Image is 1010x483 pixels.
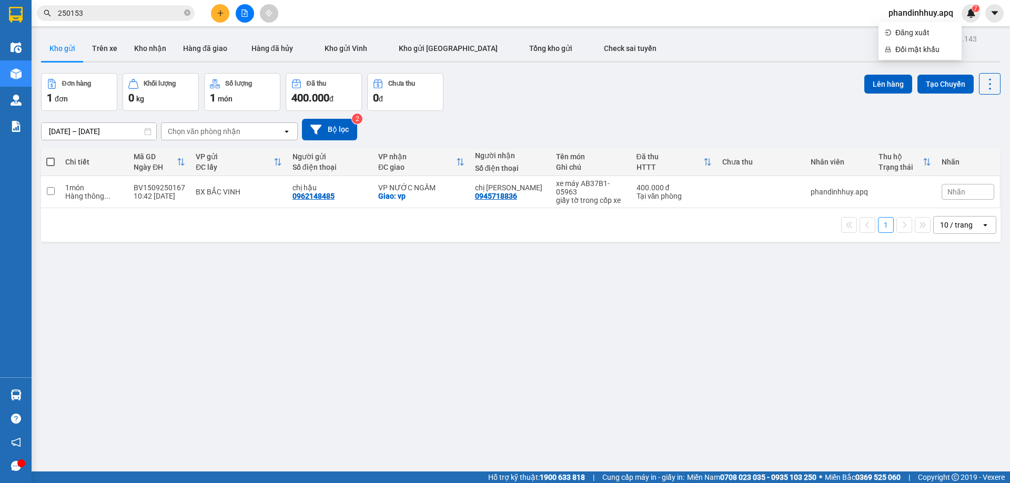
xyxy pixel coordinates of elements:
div: VP gửi [196,152,274,161]
strong: 0369 525 060 [855,473,901,481]
span: notification [11,437,21,447]
img: warehouse-icon [11,68,22,79]
span: login [885,29,891,36]
span: ⚪️ [819,475,822,479]
div: phandinhhuy.apq [811,188,868,196]
button: plus [211,4,229,23]
span: Check sai tuyến [604,44,656,53]
button: Đơn hàng1đơn [41,73,117,111]
span: phandinhhuy.apq [880,6,962,19]
button: 1 [878,217,894,233]
div: chị hiếu [475,183,546,192]
span: Miền Nam [687,471,816,483]
strong: 1900 633 818 [540,473,585,481]
button: Hàng đã giao [175,36,236,61]
div: Tại văn phòng [637,192,712,200]
div: ĐC giao [378,163,456,171]
div: 1 món [65,183,123,192]
span: plus [217,9,224,17]
span: Nhãn [947,188,965,196]
button: Chưa thu0đ [367,73,443,111]
div: VP NƯỚC NGẦM [378,183,464,192]
span: aim [265,9,272,17]
div: Tên món [556,152,626,161]
img: warehouse-icon [11,42,22,53]
th: Toggle SortBy [873,148,936,176]
span: Tổng kho gửi [529,44,572,53]
button: file-add [236,4,254,23]
div: Số điện thoại [475,164,546,172]
button: Kho gửi [41,36,84,61]
div: Trạng thái [878,163,923,171]
span: 1 [47,91,53,104]
button: Đã thu400.000đ [286,73,362,111]
div: xe máy AB37B1-05963 [556,179,626,196]
span: Kho gửi [GEOGRAPHIC_DATA] [399,44,498,53]
span: Cung cấp máy in - giấy in: [602,471,684,483]
img: logo-vxr [9,7,23,23]
span: Miền Bắc [825,471,901,483]
input: Tìm tên, số ĐT hoặc mã đơn [58,7,182,19]
button: Lên hàng [864,75,912,94]
span: search [44,9,51,17]
div: Đã thu [307,80,326,87]
button: Trên xe [84,36,126,61]
div: 10:42 [DATE] [134,192,185,200]
span: đ [379,95,383,103]
div: Đã thu [637,152,703,161]
div: Ngày ĐH [134,163,177,171]
img: icon-new-feature [966,8,976,18]
span: ... [104,192,110,200]
span: copyright [952,474,959,481]
div: 0962148485 [292,192,335,200]
div: 10 / trang [940,220,973,230]
svg: open [282,127,291,136]
button: Kho nhận [126,36,175,61]
button: Tạo Chuyến [917,75,974,94]
div: Chưa thu [388,80,415,87]
span: 7 [974,5,977,12]
span: question-circle [11,414,21,424]
th: Toggle SortBy [128,148,190,176]
input: Select a date range. [42,123,156,140]
button: Bộ lọc [302,119,357,140]
div: Chi tiết [65,158,123,166]
svg: open [981,221,989,229]
span: đ [329,95,334,103]
div: Chưa thu [722,158,800,166]
div: Nhân viên [811,158,868,166]
div: Người gửi [292,152,368,161]
span: close-circle [184,9,190,16]
span: Đăng xuất [895,27,955,38]
span: file-add [241,9,248,17]
th: Toggle SortBy [190,148,287,176]
div: chị hậu [292,183,368,192]
div: BX BẮC VINH [196,188,282,196]
sup: 2 [352,114,362,124]
span: kg [136,95,144,103]
div: Ghi chú [556,163,626,171]
span: 1 [210,91,216,104]
img: solution-icon [11,121,22,132]
div: 400.000 đ [637,183,712,192]
span: Đổi mật khẩu [895,44,955,55]
img: warehouse-icon [11,95,22,106]
span: 0 [373,91,379,104]
span: 0 [128,91,134,104]
th: Toggle SortBy [631,148,717,176]
button: Khối lượng0kg [123,73,199,111]
span: caret-down [990,8,999,18]
div: VP nhận [378,152,456,161]
div: HTTT [637,163,703,171]
div: Đơn hàng [62,80,91,87]
span: | [593,471,594,483]
span: Hàng đã hủy [251,44,293,53]
span: món [218,95,233,103]
span: Hỗ trợ kỹ thuật: [488,471,585,483]
span: message [11,461,21,471]
div: Giao: vp [378,192,464,200]
button: aim [260,4,278,23]
img: warehouse-icon [11,389,22,400]
span: | [908,471,910,483]
button: caret-down [985,4,1004,23]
